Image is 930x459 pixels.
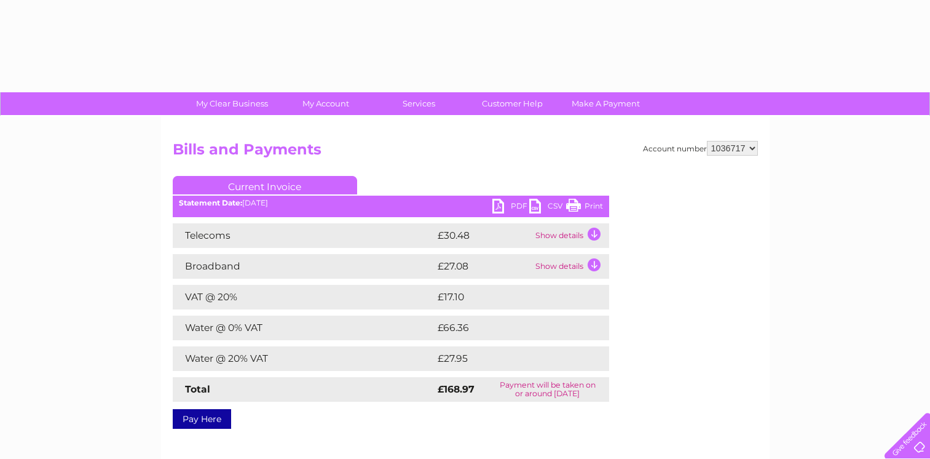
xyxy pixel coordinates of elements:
[555,92,656,115] a: Make A Payment
[173,346,435,371] td: Water @ 20% VAT
[275,92,376,115] a: My Account
[173,199,609,207] div: [DATE]
[532,223,609,248] td: Show details
[435,346,584,371] td: £27.95
[181,92,283,115] a: My Clear Business
[173,316,435,340] td: Water @ 0% VAT
[185,383,210,395] strong: Total
[173,141,758,164] h2: Bills and Payments
[492,199,529,217] a: PDF
[435,316,585,340] td: £66.36
[529,199,566,217] a: CSV
[486,377,609,402] td: Payment will be taken on or around [DATE]
[435,223,532,248] td: £30.48
[643,141,758,156] div: Account number
[368,92,470,115] a: Services
[173,176,357,194] a: Current Invoice
[173,285,435,309] td: VAT @ 20%
[173,254,435,279] td: Broadband
[462,92,563,115] a: Customer Help
[532,254,609,279] td: Show details
[179,198,242,207] b: Statement Date:
[435,285,581,309] td: £17.10
[566,199,603,217] a: Print
[173,223,435,248] td: Telecoms
[435,254,532,279] td: £27.08
[438,383,475,395] strong: £168.97
[173,409,231,429] a: Pay Here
